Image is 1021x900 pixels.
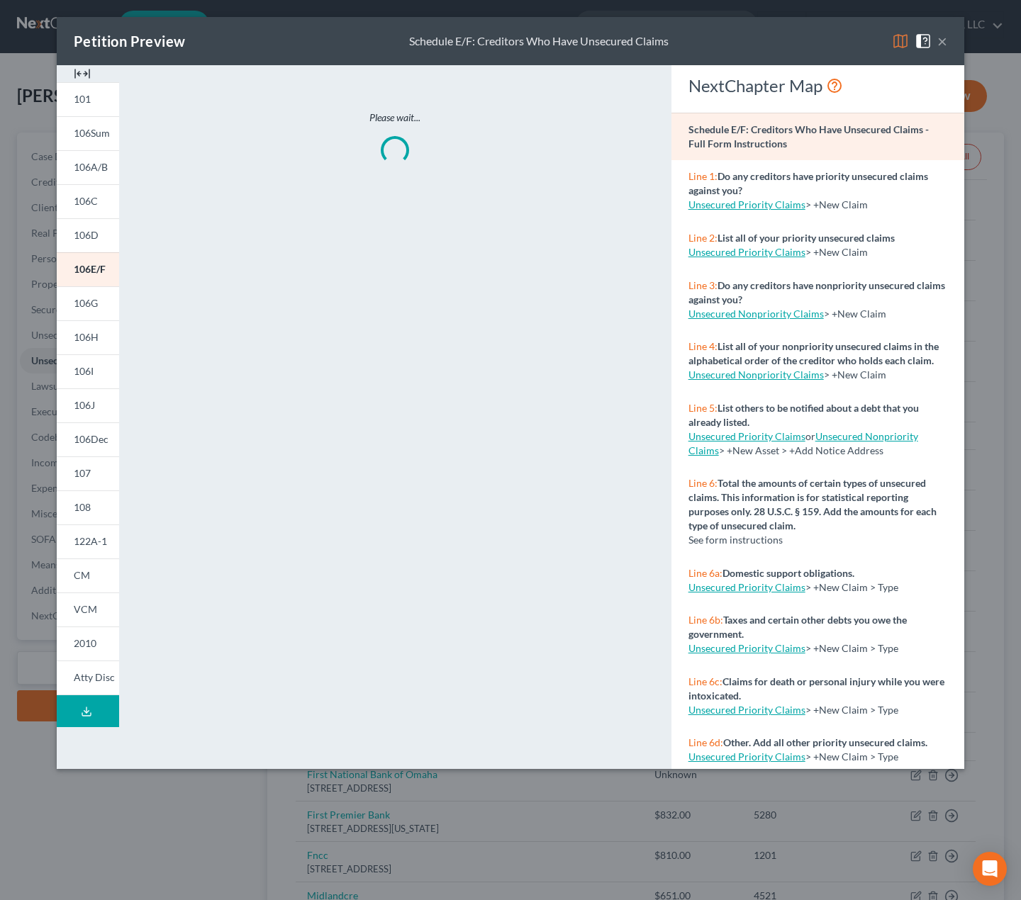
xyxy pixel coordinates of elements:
span: 106A/B [74,161,108,173]
div: NextChapter Map [688,74,947,97]
span: Line 1: [688,170,718,182]
a: Unsecured Nonpriority Claims [688,308,824,320]
span: Line 4: [688,340,718,352]
span: Line 6: [688,477,718,489]
a: Atty Disc [57,660,119,695]
span: 106Sum [74,127,110,139]
div: Schedule E/F: Creditors Who Have Unsecured Claims [409,33,669,50]
a: Unsecured Priority Claims [688,704,805,716]
a: Unsecured Priority Claims [688,246,805,258]
span: 2010 [74,637,96,649]
a: 122A-1 [57,524,119,558]
a: 106G [57,286,119,320]
a: 106C [57,184,119,218]
strong: List all of your priority unsecured claims [718,232,895,244]
a: 108 [57,490,119,524]
img: help-close-5ba153eb36485ed6c1ea00a893f15db1cb9b99d6cae46e1a8edb6c62d00a1a76.svg [915,33,932,50]
span: 106I [74,365,94,377]
p: Please wait... [179,111,611,125]
a: Unsecured Priority Claims [688,750,805,763]
img: map-eea8200ae884c6f1103ae1953ef3d486a96c86aabb227e865a55264e3737af1f.svg [892,33,909,50]
strong: Total the amounts of certain types of unsecured claims. This information is for statistical repor... [688,477,937,531]
span: 122A-1 [74,535,107,547]
span: > +New Claim [805,198,868,210]
strong: List all of your nonpriority unsecured claims in the alphabetical order of the creditor who holds... [688,340,939,366]
span: VCM [74,603,97,615]
strong: Claims for death or personal injury while you were intoxicated. [688,675,944,702]
span: 108 [74,501,91,513]
strong: Schedule E/F: Creditors Who Have Unsecured Claims - Full Form Instructions [688,123,929,150]
a: Unsecured Nonpriority Claims [688,369,824,381]
strong: Domestic support obligations. [722,567,854,579]
a: 106A/B [57,150,119,184]
strong: Do any creditors have nonpriority unsecured claims against you? [688,279,945,305]
img: expand-e0f6d898513216a626fdd78e52531dac95497ffd26381d4c15ee2fc46db09dca.svg [74,65,91,82]
span: 101 [74,93,91,105]
a: Unsecured Nonpriority Claims [688,430,918,456]
a: VCM [57,592,119,626]
span: 107 [74,467,91,479]
strong: Other. Add all other priority unsecured claims. [723,736,927,748]
a: CM [57,558,119,592]
span: 106E/F [74,263,106,275]
a: Unsecured Priority Claims [688,642,805,654]
span: > +New Claim > Type [805,581,898,593]
span: > +New Claim [824,308,886,320]
a: Unsecured Priority Claims [688,430,805,442]
strong: Do any creditors have priority unsecured claims against you? [688,170,928,196]
span: Line 2: [688,232,718,244]
a: 106E/F [57,252,119,286]
span: > +New Claim [805,246,868,258]
span: Line 6d: [688,736,723,748]
a: 106D [57,218,119,252]
span: > +New Asset > +Add Notice Address [688,430,918,456]
span: Line 3: [688,279,718,291]
a: Unsecured Priority Claims [688,198,805,210]
a: Unsecured Priority Claims [688,581,805,593]
a: 106H [57,320,119,354]
span: or [688,430,815,442]
a: 101 [57,82,119,116]
a: 107 [57,456,119,490]
span: > +New Claim > Type [805,704,898,716]
span: Line 6a: [688,567,722,579]
a: 106I [57,354,119,388]
span: 106J [74,399,95,411]
span: > +New Claim > Type [805,642,898,654]
span: 106Dec [74,433,108,445]
span: Line 6b: [688,614,723,626]
span: See form instructions [688,534,783,546]
span: 106C [74,195,98,207]
span: > +New Claim [824,369,886,381]
span: 106G [74,297,98,309]
div: Open Intercom Messenger [973,852,1007,886]
a: 106Dec [57,422,119,456]
span: > +New Claim > Type [805,750,898,763]
span: Atty Disc [74,671,115,683]
strong: Taxes and certain other debts you owe the government. [688,614,907,640]
a: 106Sum [57,116,119,150]
span: Line 6c: [688,675,722,687]
span: 106D [74,229,99,241]
span: Line 5: [688,402,718,414]
button: × [937,33,947,50]
span: 106H [74,331,99,343]
div: Petition Preview [74,31,185,51]
span: CM [74,569,90,581]
strong: List others to be notified about a debt that you already listed. [688,402,919,428]
a: 106J [57,388,119,422]
a: 2010 [57,626,119,660]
